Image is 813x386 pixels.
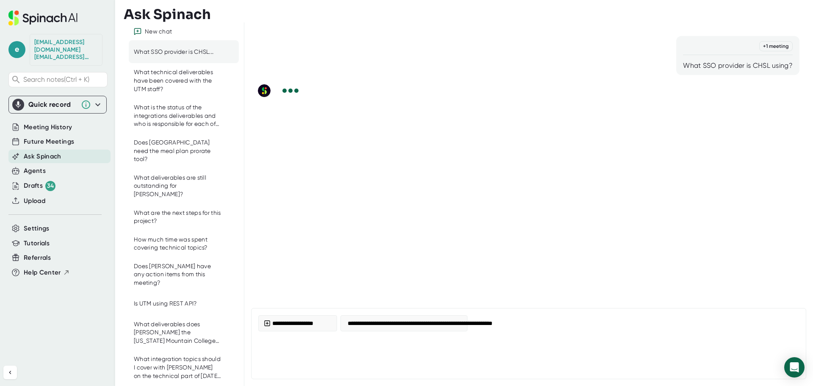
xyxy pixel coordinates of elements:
div: What are the next steps for this project? [134,209,221,225]
div: New chat [145,28,172,36]
div: Does Cold Springs Harbor Laboratory need the meal plan prorate tool? [134,139,221,164]
button: Collapse sidebar [3,366,17,379]
div: What SSO provider is CHSL using? [683,61,793,70]
div: What is the status of the integrations deliverables and who is responsible for each of them? [134,103,221,128]
div: + 1 meeting [759,41,793,51]
button: Ask Spinach [24,152,61,161]
button: Help Center [24,268,70,278]
div: What technical deliverables have been covered with the UTM staff? [134,68,221,93]
span: Search notes (Ctrl + K) [23,75,105,83]
span: Help Center [24,268,61,278]
div: Send message [784,357,799,372]
div: Open Intercom Messenger [784,357,805,378]
button: Meeting History [24,122,72,132]
div: Quick record [28,100,77,109]
div: 34 [45,181,55,191]
div: What integration topics should I cover with WINGATE on the technical part of today's meeting? [134,355,221,380]
div: Is UTM using REST API? [134,300,197,308]
button: Future Meetings [24,137,74,147]
div: How much time was spent covering technical topics? [134,236,221,252]
button: Referrals [24,253,51,263]
div: What deliverables does Elijah owe the Colorado Mountain College team? [134,320,221,345]
h3: Ask Spinach [124,6,211,22]
button: Tutorials [24,239,50,248]
div: What deliverables are still outstanding for [PERSON_NAME]? [134,174,221,199]
button: Drafts 34 [24,181,55,191]
div: What SSO provider is CHSL... [134,48,213,56]
div: Does [PERSON_NAME] have any action items from this meeting? [134,262,221,287]
div: edotson@starrez.com edotson@starrez.com [34,39,98,61]
button: Upload [24,196,45,206]
button: Settings [24,224,50,233]
div: Quick record [12,96,103,113]
span: e [8,41,25,58]
button: Agents [24,166,46,176]
div: Drafts [24,181,55,191]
